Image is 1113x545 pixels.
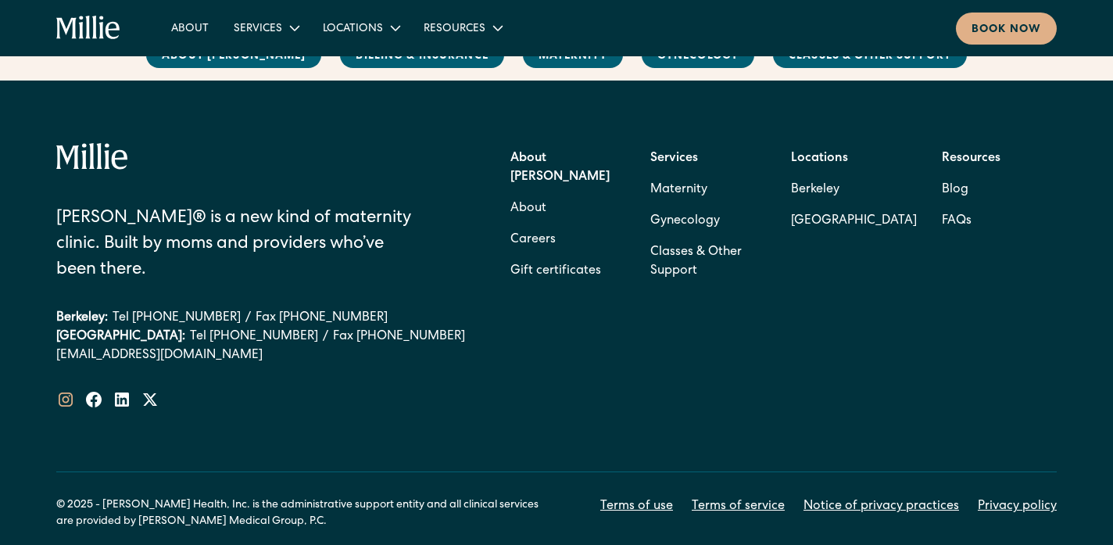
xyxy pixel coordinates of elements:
a: Terms of service [692,497,785,516]
a: Fax [PHONE_NUMBER] [333,328,465,346]
div: Services [221,15,310,41]
strong: About [PERSON_NAME] [510,152,610,184]
a: Book now [956,13,1057,45]
div: Resources [424,21,485,38]
a: Classes & Other Support [650,237,765,287]
strong: Locations [791,152,848,165]
div: Locations [323,21,383,38]
div: [GEOGRAPHIC_DATA]: [56,328,185,346]
div: / [323,328,328,346]
div: Book now [972,22,1041,38]
strong: Services [650,152,698,165]
div: / [245,309,251,328]
div: Resources [411,15,514,41]
strong: Resources [942,152,1000,165]
div: [PERSON_NAME]® is a new kind of maternity clinic. Built by moms and providers who’ve been there. [56,206,424,284]
a: Notice of privacy practices [803,497,959,516]
a: Fax [PHONE_NUMBER] [256,309,388,328]
a: Tel [PHONE_NUMBER] [190,328,318,346]
a: About [159,15,221,41]
div: © 2025 - [PERSON_NAME] Health, Inc. is the administrative support entity and all clinical service... [56,497,556,530]
a: [EMAIL_ADDRESS][DOMAIN_NAME] [56,346,466,365]
a: Gynecology [650,206,720,237]
div: Berkeley: [56,309,108,328]
div: Services [234,21,282,38]
a: Berkeley [791,174,917,206]
a: Terms of use [600,497,673,516]
a: Privacy policy [978,497,1057,516]
a: home [56,16,121,41]
a: Blog [942,174,968,206]
div: Locations [310,15,411,41]
a: Gift certificates [510,256,601,287]
a: Careers [510,224,556,256]
a: FAQs [942,206,972,237]
a: Tel [PHONE_NUMBER] [113,309,241,328]
a: About [510,193,546,224]
a: Maternity [650,174,707,206]
a: [GEOGRAPHIC_DATA] [791,206,917,237]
